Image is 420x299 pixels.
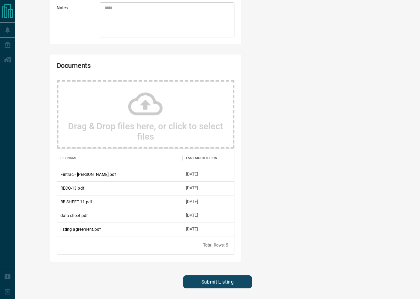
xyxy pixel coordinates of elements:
div: Aug 13, 2025 [186,213,198,218]
div: Filename [57,148,183,168]
p: data sheet.pdf [60,213,88,219]
p: listing agreement.pdf [60,226,101,232]
p: RECO-13.pdf [60,185,84,191]
div: Filename [60,148,78,168]
h2: Drag & Drop files here, or click to select files [65,121,226,142]
div: Aug 13, 2025 [186,199,198,205]
div: Aug 13, 2025 [186,185,198,191]
div: Last Modified On [186,148,218,168]
div: Aug 13, 2025 [186,226,198,232]
div: Drag & Drop files here, or click to select files [57,80,234,148]
h2: Documents [57,61,163,73]
label: Notes [57,5,98,37]
p: Fintrac - [PERSON_NAME].pdf [60,171,116,178]
button: Submit Listing [183,275,252,288]
div: Last Modified On [183,148,234,168]
div: Total Rows: 5 [203,242,229,248]
div: Aug 13, 2025 [186,171,198,177]
p: BB SHEET-11.pdf [60,199,92,205]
